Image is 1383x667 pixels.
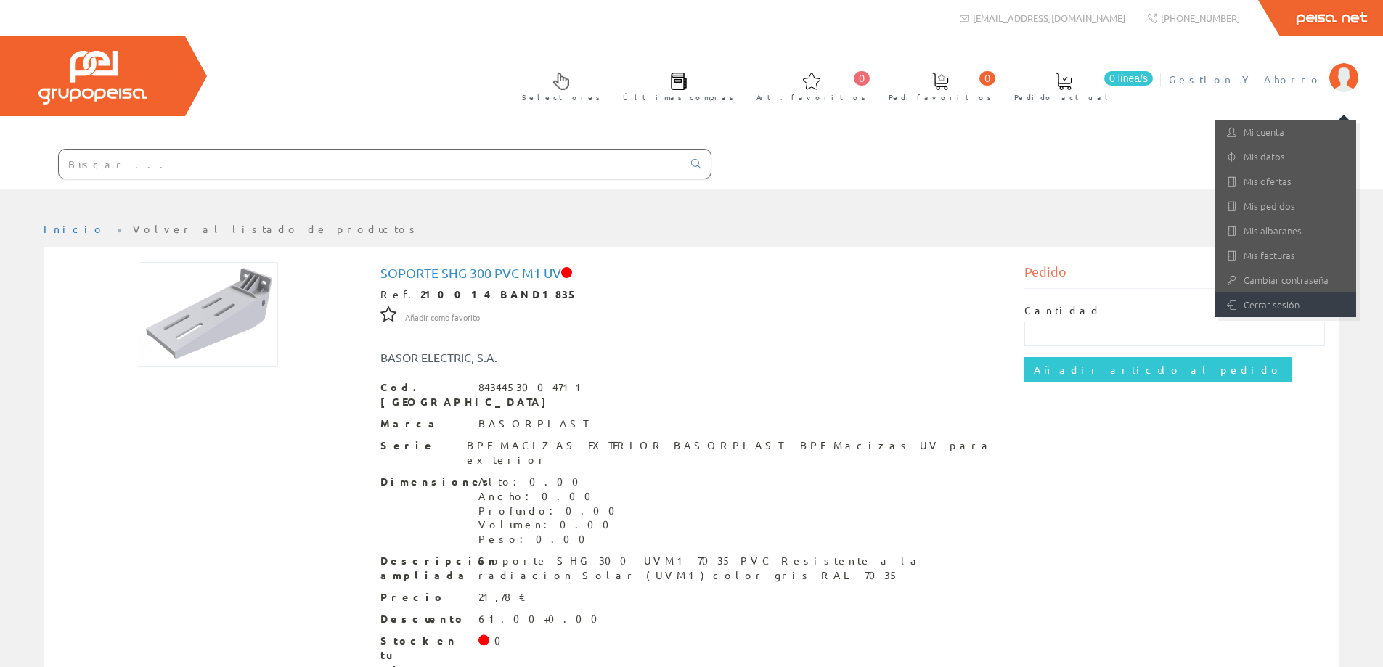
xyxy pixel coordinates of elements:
div: Profundo: 0.00 [478,504,624,518]
div: Peso: 0.00 [478,532,624,547]
div: 21,78 € [478,590,526,605]
div: 8434453004711 [478,380,587,395]
a: Mis pedidos [1215,194,1356,218]
span: Descripción ampliada [380,554,468,583]
div: 61.00+0.00 [478,612,606,626]
a: Añadir como favorito [405,310,480,323]
div: Pedido [1024,262,1325,289]
a: Cerrar sesión [1215,292,1356,317]
a: Inicio [44,222,105,235]
a: Mis datos [1215,144,1356,169]
label: Cantidad [1024,303,1101,318]
span: Art. favoritos [756,90,866,105]
span: Cod. [GEOGRAPHIC_DATA] [380,380,468,409]
a: Gestion Y Ahorro [1169,60,1358,74]
a: Últimas compras [608,60,741,110]
span: Marca [380,417,468,431]
span: Selectores [522,90,600,105]
span: [PHONE_NUMBER] [1161,12,1240,24]
div: 0 [494,634,510,648]
span: 0 línea/s [1104,71,1153,86]
input: Buscar ... [59,150,682,179]
span: Pedido actual [1014,90,1113,105]
div: Ref. [380,287,1003,302]
a: Mis ofertas [1215,169,1356,194]
a: Mis facturas [1215,243,1356,268]
a: Mi cuenta [1215,120,1356,144]
div: BPE MACIZAS EXTERIOR BASORPLAST_ BPE Macizas UV para exterior [467,438,1003,467]
span: 0 [854,71,870,86]
div: Alto: 0.00 [478,475,624,489]
a: Selectores [507,60,608,110]
h1: Soporte Shg 300 Pvc M1 Uv [380,266,1003,280]
div: Ancho: 0.00 [478,489,624,504]
a: Mis albaranes [1215,218,1356,243]
span: [EMAIL_ADDRESS][DOMAIN_NAME] [973,12,1125,24]
div: Soporte SHG 300 UVM1 7035 PVC Resistente a la radiacion Solar (UVM1) color gris RAL 7035 [478,554,1003,583]
div: Volumen: 0.00 [478,517,624,532]
div: BASOR ELECTRIC, S.A. [370,349,746,366]
div: BASORPLAST [478,417,587,431]
span: Precio [380,590,468,605]
img: Foto artículo Soporte Shg 300 Pvc M1 Uv (192x144) [139,262,278,367]
span: 0 [979,71,995,86]
span: Ped. favoritos [889,90,992,105]
span: Añadir como favorito [405,312,480,324]
input: Añadir artículo al pedido [1024,357,1292,382]
img: Grupo Peisa [38,51,147,105]
span: Últimas compras [623,90,734,105]
a: Cambiar contraseña [1215,268,1356,292]
span: Dimensiones [380,475,468,489]
strong: 210014 BAND1835 [420,287,578,300]
span: Serie [380,438,456,453]
span: Descuento [380,612,468,626]
span: Gestion Y Ahorro [1169,72,1322,86]
a: Volver al listado de productos [133,222,420,235]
